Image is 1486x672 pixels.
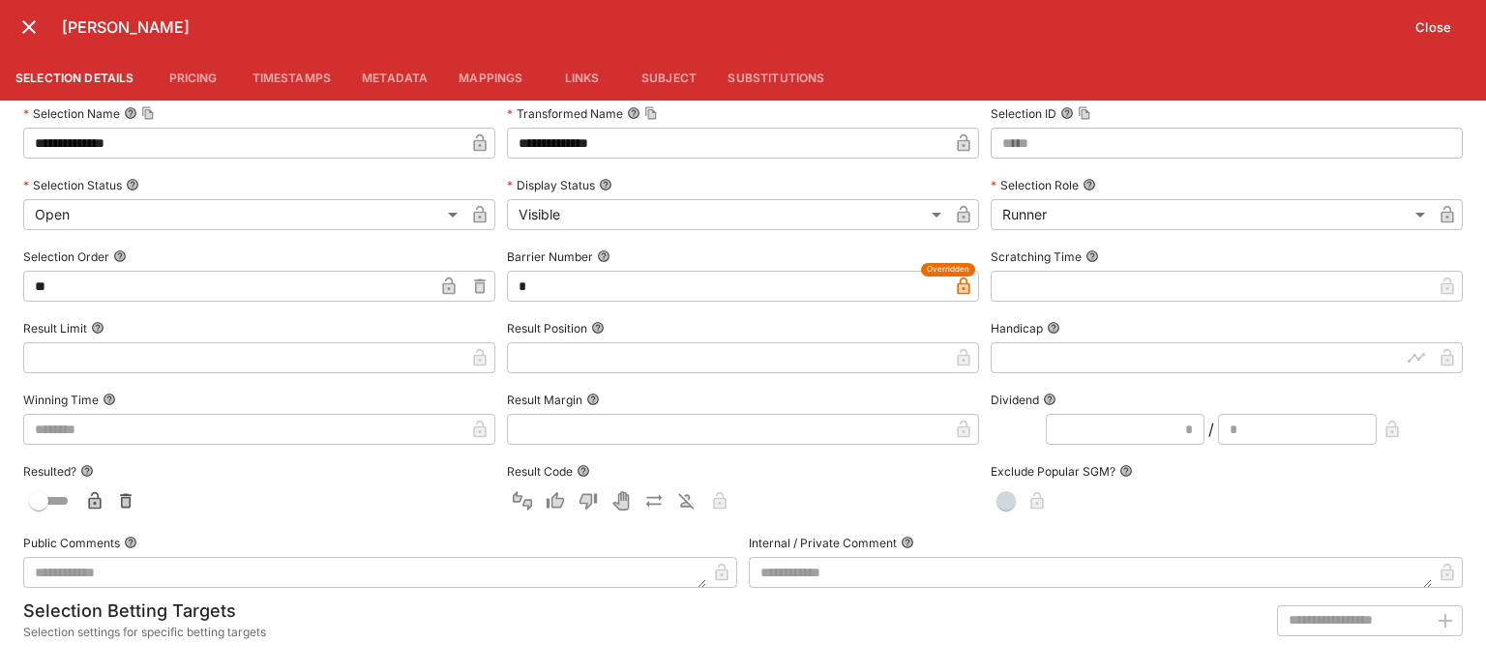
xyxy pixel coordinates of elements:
[991,105,1056,122] p: Selection ID
[443,54,538,101] button: Mappings
[507,248,593,265] p: Barrier Number
[749,535,897,551] p: Internal / Private Comment
[591,321,605,335] button: Result Position
[23,623,266,642] span: Selection settings for specific betting targets
[671,485,702,516] button: Eliminated In Play
[23,199,464,230] div: Open
[91,321,104,335] button: Result Limit
[606,485,637,516] button: Void
[1119,464,1133,478] button: Exclude Popular SGM?
[346,54,443,101] button: Metadata
[1078,106,1091,120] button: Copy To Clipboard
[507,199,948,230] div: Visible
[577,464,590,478] button: Result Code
[991,248,1082,265] p: Scratching Time
[113,249,127,263] button: Selection Order
[538,54,625,101] button: Links
[124,106,137,120] button: Selection NameCopy To Clipboard
[23,105,120,122] p: Selection Name
[927,263,969,276] span: Overridden
[507,392,582,408] p: Result Margin
[507,485,538,516] button: Not Set
[141,106,155,120] button: Copy To Clipboard
[625,54,712,101] button: Subject
[1208,418,1214,441] div: /
[23,463,76,480] p: Resulted?
[23,599,266,622] h5: Selection Betting Targets
[80,464,94,478] button: Resulted?
[23,392,99,408] p: Winning Time
[23,320,87,336] p: Result Limit
[639,485,669,516] button: Push
[23,535,120,551] p: Public Comments
[237,54,347,101] button: Timestamps
[540,485,571,516] button: Win
[1085,249,1099,263] button: Scratching Time
[712,54,840,101] button: Substitutions
[62,17,1404,38] h6: [PERSON_NAME]
[573,485,604,516] button: Lose
[1047,321,1060,335] button: Handicap
[586,393,600,406] button: Result Margin
[644,106,658,120] button: Copy To Clipboard
[901,536,914,549] button: Internal / Private Comment
[597,249,610,263] button: Barrier Number
[1404,12,1463,43] button: Close
[1043,393,1056,406] button: Dividend
[991,177,1079,193] p: Selection Role
[991,199,1432,230] div: Runner
[507,105,623,122] p: Transformed Name
[627,106,640,120] button: Transformed NameCopy To Clipboard
[507,320,587,336] p: Result Position
[23,177,122,193] p: Selection Status
[1060,106,1074,120] button: Selection IDCopy To Clipboard
[507,463,573,480] p: Result Code
[991,320,1043,336] p: Handicap
[103,393,116,406] button: Winning Time
[1083,178,1096,191] button: Selection Role
[507,177,595,193] p: Display Status
[12,10,46,44] button: close
[124,536,137,549] button: Public Comments
[991,463,1115,480] p: Exclude Popular SGM?
[599,178,612,191] button: Display Status
[126,178,139,191] button: Selection Status
[991,392,1039,408] p: Dividend
[150,54,237,101] button: Pricing
[23,248,109,265] p: Selection Order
